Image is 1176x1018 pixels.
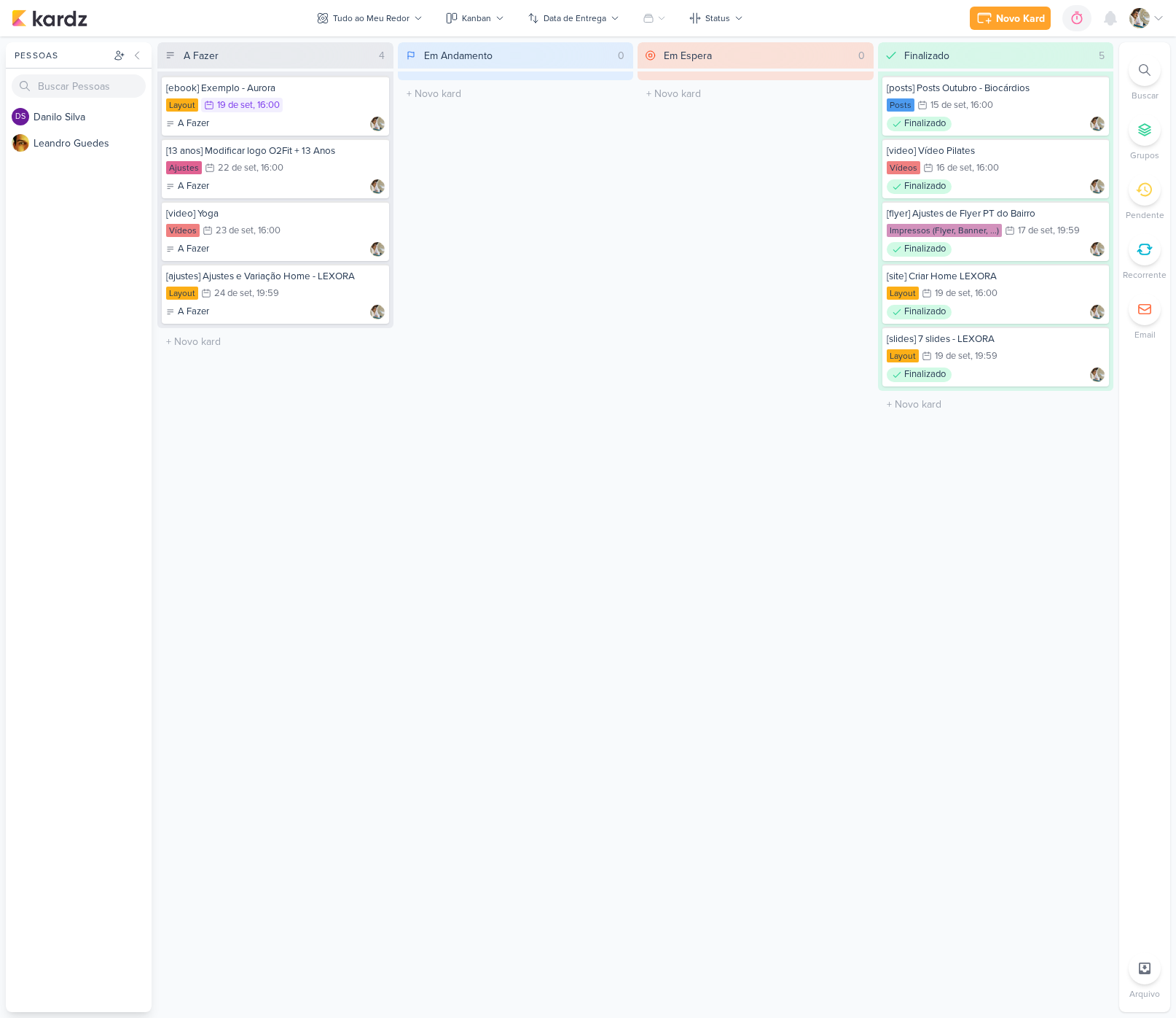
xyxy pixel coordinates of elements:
[887,349,919,362] div: Layout
[887,224,1002,237] div: Impressos (Flyer, Banner, ...)
[15,113,26,121] p: DS
[1123,268,1167,281] p: Recorrente
[178,242,209,257] p: A Fazer
[1018,226,1053,236] div: 17 de set
[1090,242,1105,257] div: Responsável: Raphael Simas
[887,144,1105,158] div: [video] Vídeo Pilates
[935,289,971,298] div: 19 de set
[1090,305,1105,319] img: Raphael Simas
[217,101,253,110] div: 19 de set
[166,98,198,112] div: Layout
[887,368,952,382] div: Finalizado
[370,117,385,131] div: Responsável: Raphael Simas
[904,48,949,63] div: Finalizado
[166,242,209,257] div: A Fazer
[904,117,946,131] p: Finalizado
[996,11,1045,26] div: Novo Kard
[1132,89,1159,102] p: Buscar
[214,289,252,298] div: 24 de set
[887,287,919,300] div: Layout
[166,224,200,237] div: Vídeos
[970,7,1051,30] button: Novo Kard
[1130,149,1159,162] p: Grupos
[936,163,972,173] div: 16 de set
[1090,117,1105,131] img: Raphael Simas
[971,289,997,298] div: , 16:00
[12,108,29,125] div: Danilo Silva
[881,394,1111,415] input: + Novo kard
[852,48,871,63] div: 0
[166,82,385,95] div: [ebook] Exemplo - Aurora
[370,179,385,194] div: Responsável: Raphael Simas
[1053,226,1080,236] div: , 19:59
[1093,48,1110,63] div: 5
[1119,54,1170,102] li: Ctrl + F
[1090,179,1105,194] img: Raphael Simas
[401,83,631,104] input: + Novo kard
[1090,368,1105,382] img: Raphael Simas
[178,305,209,319] p: A Fazer
[160,331,391,352] input: + Novo kard
[178,117,209,131] p: A Fazer
[166,161,202,174] div: Ajustes
[12,9,87,27] img: kardz.app
[887,98,914,112] div: Posts
[1134,328,1156,341] p: Email
[930,101,966,110] div: 15 de set
[370,242,385,257] img: Raphael Simas
[1129,987,1160,1000] p: Arquivo
[966,101,993,110] div: , 16:00
[370,305,385,319] img: Raphael Simas
[640,83,871,104] input: + Novo kard
[1090,242,1105,257] img: Raphael Simas
[904,242,946,257] p: Finalizado
[904,179,946,194] p: Finalizado
[254,226,281,236] div: , 16:00
[370,305,385,319] div: Responsável: Raphael Simas
[12,49,111,62] div: Pessoas
[253,101,280,110] div: , 16:00
[887,207,1105,220] div: [flyer] Ajustes de Flyer PT do Bairro
[166,270,385,283] div: [ajustes] Ajustes e Variação Home - LEXORA
[166,287,198,300] div: Layout
[887,179,952,194] div: Finalizado
[166,207,385,220] div: [video] Yoga
[34,109,152,125] div: D a n i l o S i l v a
[216,226,254,236] div: 23 de set
[887,305,952,319] div: Finalizado
[184,48,219,63] div: A Fazer
[373,48,391,63] div: 4
[972,163,999,173] div: , 16:00
[887,270,1105,283] div: [site] Criar Home LEXORA
[218,163,256,173] div: 22 de set
[424,48,493,63] div: Em Andamento
[256,163,283,173] div: , 16:00
[1090,368,1105,382] div: Responsável: Raphael Simas
[1090,305,1105,319] div: Responsável: Raphael Simas
[370,179,385,194] img: Raphael Simas
[612,48,630,63] div: 0
[370,242,385,257] div: Responsável: Raphael Simas
[971,351,997,361] div: , 19:59
[166,117,209,131] div: A Fazer
[178,179,209,194] p: A Fazer
[166,305,209,319] div: A Fazer
[1090,117,1105,131] div: Responsável: Raphael Simas
[664,48,712,63] div: Em Espera
[1090,179,1105,194] div: Responsável: Raphael Simas
[887,161,920,174] div: Vídeos
[887,333,1105,346] div: [slides] 7 slides - LEXORA
[904,305,946,319] p: Finalizado
[887,242,952,257] div: Finalizado
[1129,8,1150,28] img: Raphael Simas
[166,144,385,158] div: [13 anos] Modificar logo O2Fit + 13 Anos
[34,136,152,151] div: L e a n d r o G u e d e s
[904,368,946,382] p: Finalizado
[887,82,1105,95] div: [posts] Posts Outubro - Biocárdios
[252,289,279,298] div: , 19:59
[887,117,952,131] div: Finalizado
[1126,209,1164,222] p: Pendente
[12,74,146,98] input: Buscar Pessoas
[166,179,209,194] div: A Fazer
[370,117,385,131] img: Raphael Simas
